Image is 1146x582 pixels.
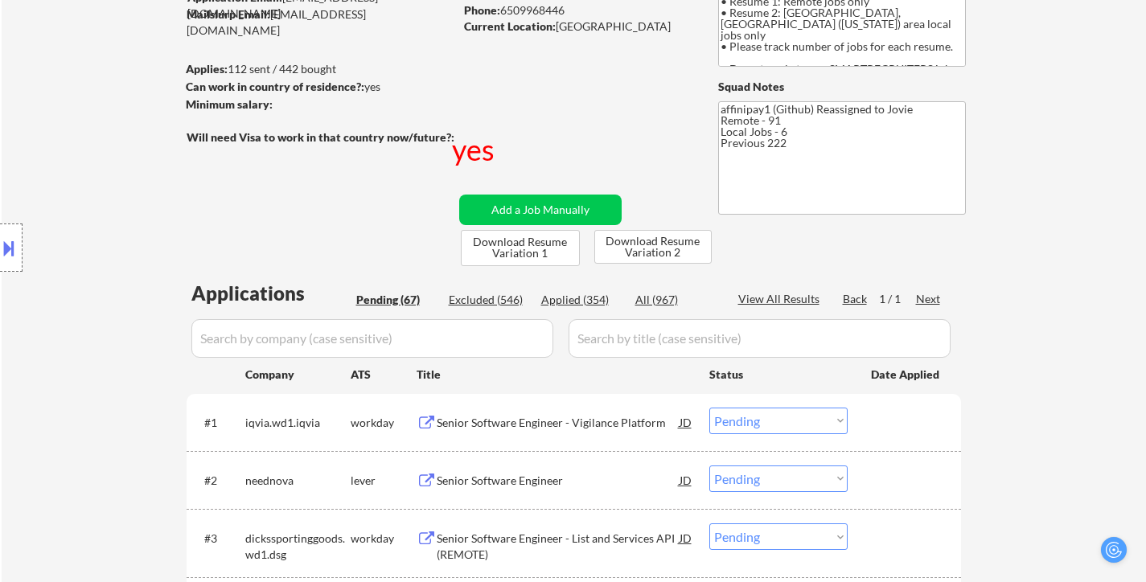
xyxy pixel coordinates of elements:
div: Senior Software Engineer [437,473,680,489]
div: All (967) [635,292,716,308]
div: #2 [204,473,232,489]
strong: Applies: [186,62,228,76]
button: Download Resume Variation 2 [594,230,712,264]
div: workday [351,531,417,547]
div: Senior Software Engineer - List and Services API (REMOTE) [437,531,680,562]
strong: Mailslurp Email: [187,7,270,21]
div: Senior Software Engineer - Vigilance Platform [437,415,680,431]
div: lever [351,473,417,489]
input: Search by company (case sensitive) [191,319,553,358]
button: Add a Job Manually [459,195,622,225]
div: yes [186,79,449,95]
div: yes [452,129,498,170]
strong: Phone: [464,3,500,17]
strong: Can work in country of residence?: [186,80,364,93]
div: Back [843,291,869,307]
div: neednova [245,473,351,489]
div: #3 [204,531,232,547]
div: View All Results [738,291,824,307]
div: Squad Notes [718,79,966,95]
div: Pending (67) [356,292,437,308]
div: Title [417,367,694,383]
strong: Current Location: [464,19,556,33]
div: JD [678,408,694,436]
div: JD [678,465,694,494]
div: Status [709,359,848,388]
div: Company [245,367,351,383]
div: 6509968446 [464,2,692,18]
div: Next [916,291,942,307]
div: [GEOGRAPHIC_DATA] [464,18,692,35]
strong: Will need Visa to work in that country now/future?: [187,130,454,144]
div: Date Applied [871,367,942,383]
button: Download Resume Variation 1 [461,230,580,266]
strong: Minimum salary: [186,97,273,111]
div: workday [351,415,417,431]
input: Search by title (case sensitive) [569,319,951,358]
div: [EMAIL_ADDRESS][DOMAIN_NAME] [187,6,454,38]
div: Excluded (546) [449,292,529,308]
div: iqvia.wd1.iqvia [245,415,351,431]
div: 112 sent / 442 bought [186,61,454,77]
div: dickssportinggoods.wd1.dsg [245,531,351,562]
div: ATS [351,367,417,383]
div: Applied (354) [541,292,622,308]
div: JD [678,523,694,552]
div: #1 [204,415,232,431]
div: 1 / 1 [879,291,916,307]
